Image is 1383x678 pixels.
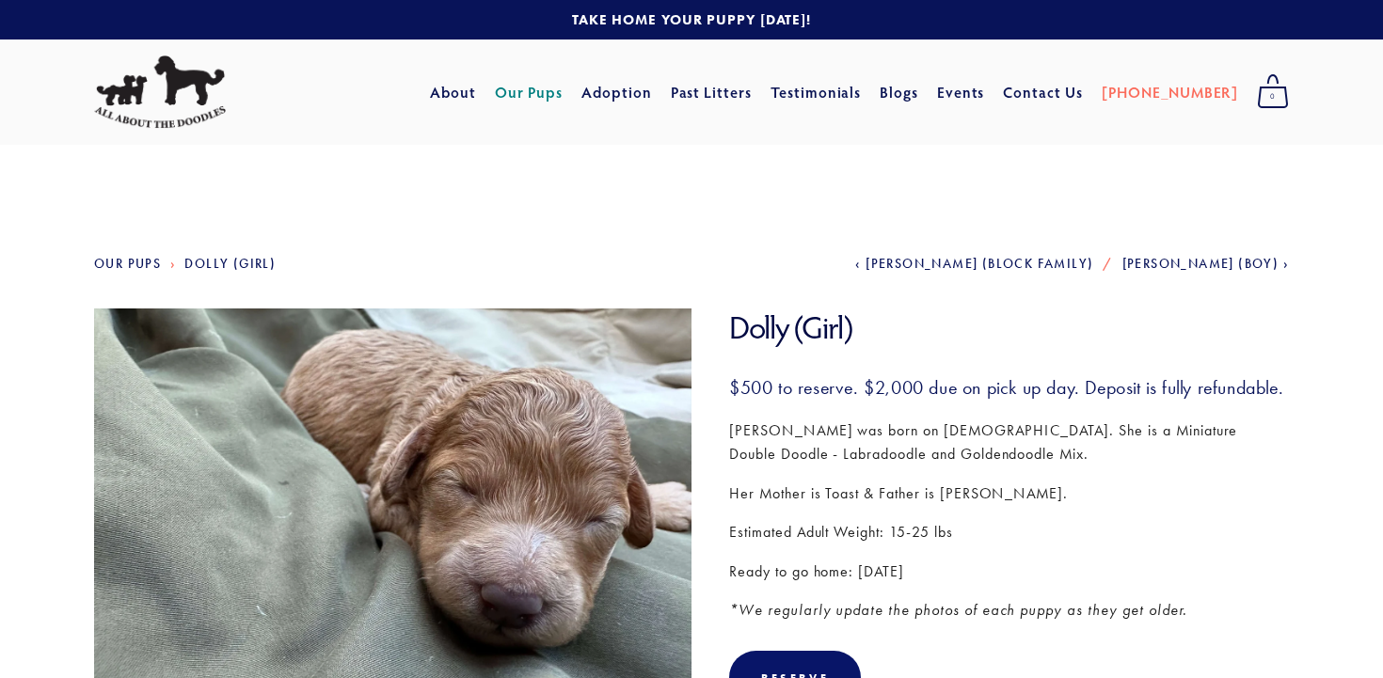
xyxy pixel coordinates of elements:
[729,601,1187,619] em: *We regularly update the photos of each puppy as they get older.
[937,75,985,109] a: Events
[771,75,862,109] a: Testimonials
[1248,69,1298,116] a: 0 items in cart
[430,75,476,109] a: About
[729,520,1289,544] p: Estimated Adult Weight: 15-25 lbs
[184,256,276,272] a: Dolly (Girl)
[671,82,753,102] a: Past Litters
[729,308,1289,347] h1: Dolly (Girl)
[855,256,1093,272] a: [PERSON_NAME] (Block Family)
[1003,75,1083,109] a: Contact Us
[1122,256,1280,272] span: [PERSON_NAME] (Boy)
[94,55,226,129] img: All About The Doodles
[729,481,1289,506] p: Her Mother is Toast & Father is [PERSON_NAME].
[1122,256,1289,272] a: [PERSON_NAME] (Boy)
[880,75,918,109] a: Blogs
[94,256,161,272] a: Our Pups
[866,256,1093,272] span: [PERSON_NAME] (Block Family)
[495,75,564,109] a: Our Pups
[729,375,1289,400] h3: $500 to reserve. $2,000 due on pick up day. Deposit is fully refundable.
[729,418,1289,466] p: [PERSON_NAME] was born on [DEMOGRAPHIC_DATA]. She is a Miniature Double Doodle - Labradoodle and ...
[1102,75,1238,109] a: [PHONE_NUMBER]
[729,560,1289,584] p: Ready to go home: [DATE]
[1257,85,1289,109] span: 0
[581,75,652,109] a: Adoption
